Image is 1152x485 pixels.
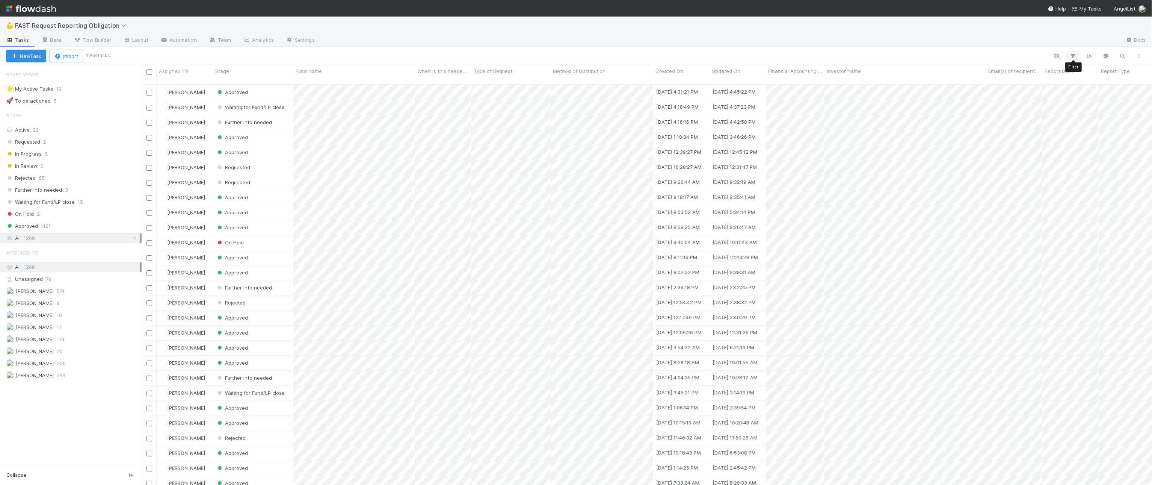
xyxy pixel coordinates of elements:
span: Approved [216,255,248,261]
img: avatar_705f3a58-2659-4f93-91ad-7a5be837418b.png [160,239,166,246]
div: Approved [216,359,248,367]
div: Rejected [216,299,246,306]
div: [DATE] 4:31:21 PM [656,88,698,95]
input: Toggle Row Selected [146,300,152,306]
input: Toggle All Rows Selected [146,69,152,75]
span: [PERSON_NAME] [167,405,205,411]
div: [DATE] 12:54:42 PM [656,299,702,306]
span: [PERSON_NAME] [167,134,205,140]
div: [DATE] 2:38:32 PM [713,299,756,306]
div: Approved [216,224,248,231]
input: Toggle Row Selected [146,225,152,231]
div: [DATE] 12:31:26 PM [713,329,757,336]
div: Further info needed [216,118,272,126]
div: [DATE] 6:53:08 PM [713,449,756,456]
div: Approved [216,419,248,427]
span: When is this needed by? [417,67,470,75]
span: Investor Name [827,67,861,75]
div: [DATE] 9:03:52 AM [656,208,700,216]
span: Type of Request [474,67,512,75]
span: Approved [216,224,248,230]
span: Approved [216,209,248,215]
span: 85 [39,173,45,183]
div: [DATE] 6:21:19 PM [713,344,754,351]
span: FAST Request Reporting Obligation [15,22,130,29]
div: Approved [216,88,248,96]
div: [DATE] 9:26:47 AM [713,223,756,231]
span: Approved [216,405,248,411]
span: Further info needed [216,119,272,125]
input: Toggle Row Selected [146,451,152,456]
span: 19 [56,84,69,94]
span: 1268 [24,233,35,243]
a: Settings [280,35,321,47]
img: avatar_8d06466b-a936-4205-8f52-b0cc03e2a179.png [160,89,166,95]
span: Approved [216,360,248,366]
a: Data [35,35,68,47]
div: [DATE] 10:01:55 AM [713,359,758,366]
input: Toggle Row Selected [146,135,152,141]
img: avatar_fee1282a-8af6-4c79-b7c7-bf2cfad99775.png [6,287,14,295]
span: 0 [45,149,48,159]
span: [PERSON_NAME] [167,300,205,306]
img: avatar_8d06466b-a936-4205-8f52-b0cc03e2a179.png [160,375,166,381]
input: Toggle Row Selected [146,120,152,126]
span: 571 [57,286,65,296]
div: [PERSON_NAME] [160,449,205,457]
span: Further info needed [216,375,272,381]
div: [DATE] 8:02:52 PM [656,268,699,276]
input: Toggle Row Selected [146,376,152,381]
span: [PERSON_NAME] [167,315,205,321]
div: [DATE] 4:18:49 PM [656,103,699,111]
a: Flow Builder [68,35,117,47]
div: Waiting for Fund/LP close [216,103,285,111]
div: Unassigned [6,274,140,284]
span: Report Date [1045,67,1073,75]
div: [DATE] 4:04:35 PM [656,374,699,381]
div: [DATE] 9:54:32 AM [656,344,700,351]
span: Requested [216,179,250,185]
input: Toggle Row Selected [146,285,152,291]
span: 16 [57,311,62,320]
div: [PERSON_NAME] [160,194,205,201]
div: [PERSON_NAME] [160,118,205,126]
input: Toggle Row Selected [146,315,152,321]
span: [PERSON_NAME] [16,288,54,294]
span: 2 [43,137,46,147]
img: avatar_c7c7de23-09de-42ad-8e02-7981c37ee075.png [160,164,166,170]
span: Rejected [216,435,246,441]
span: Approved [216,194,248,200]
span: [PERSON_NAME] [16,312,54,318]
span: Assigned To [6,245,39,260]
span: Further info needed [216,285,272,291]
img: avatar_8d06466b-a936-4205-8f52-b0cc03e2a179.png [160,134,166,140]
a: My Tasks [1072,5,1102,12]
span: Financial Accounting Comments [768,67,823,75]
span: [PERSON_NAME] [167,179,205,185]
img: avatar_8d06466b-a936-4205-8f52-b0cc03e2a179.png [160,330,166,336]
span: Approved [216,450,248,456]
span: Collapse [6,472,26,479]
span: Approved [216,330,248,336]
div: [DATE] 10:15:19 AM [656,419,701,426]
span: Approved [216,345,248,351]
div: [DATE] 8:28:18 AM [656,359,699,366]
span: Approved [216,89,248,95]
div: [PERSON_NAME] [160,254,205,261]
img: avatar_8d06466b-a936-4205-8f52-b0cc03e2a179.png [160,405,166,411]
img: avatar_8d06466b-a936-4205-8f52-b0cc03e2a179.png [160,224,166,230]
input: Toggle Row Selected [146,90,152,95]
div: Help [1048,5,1066,12]
span: Stage [215,67,229,75]
img: avatar_8d06466b-a936-4205-8f52-b0cc03e2a179.png [160,315,166,321]
span: 💪 [6,22,14,29]
img: avatar_8d06466b-a936-4205-8f52-b0cc03e2a179.png [160,450,166,456]
span: [PERSON_NAME] [167,360,205,366]
img: avatar_fee1282a-8af6-4c79-b7c7-bf2cfad99775.png [160,345,166,351]
div: [DATE] 12:45:12 PM [713,148,757,156]
span: Further info needed [6,185,62,195]
small: 1268 tasks [86,52,110,59]
a: Analytics [237,35,280,47]
img: avatar_8d06466b-a936-4205-8f52-b0cc03e2a179.png [160,390,166,396]
span: 8 [57,299,60,308]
